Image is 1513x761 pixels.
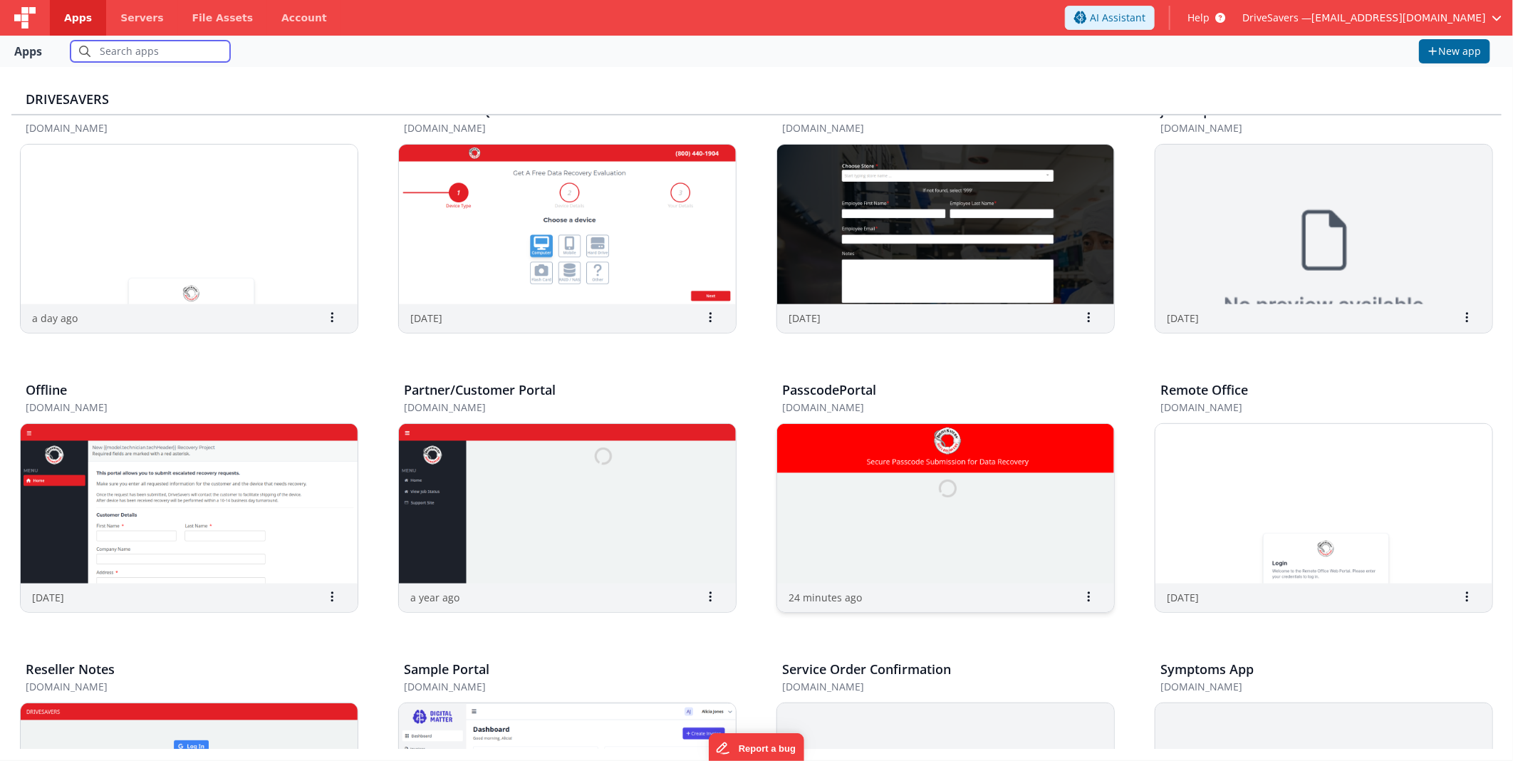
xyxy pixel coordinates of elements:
h5: [DOMAIN_NAME] [782,681,1079,692]
h3: PasscodePortal [782,383,876,398]
span: File Assets [192,11,254,25]
h3: Remote Office [1160,383,1248,398]
span: [EMAIL_ADDRESS][DOMAIN_NAME] [1311,11,1486,25]
h3: Reseller Notes [26,663,115,677]
h5: [DOMAIN_NAME] [404,123,701,133]
h5: [DOMAIN_NAME] [26,402,323,413]
p: [DATE] [1167,311,1199,326]
span: DriveSavers — [1242,11,1311,25]
h5: [DOMAIN_NAME] [782,402,1079,413]
button: DriveSavers — [EMAIL_ADDRESS][DOMAIN_NAME] [1242,11,1502,25]
p: [DATE] [32,590,64,605]
h3: Service Order Confirmation [782,663,951,677]
input: Search apps [71,41,230,62]
h5: [DOMAIN_NAME] [26,681,323,692]
p: [DATE] [410,311,442,326]
h5: [DOMAIN_NAME] [26,123,323,133]
h3: Partner/Customer Portal [404,383,556,398]
h5: [DOMAIN_NAME] [404,681,701,692]
h3: Sample Portal [404,663,489,677]
span: Apps [64,11,92,25]
p: a day ago [32,311,78,326]
p: 24 minutes ago [789,590,862,605]
h5: [DOMAIN_NAME] [1160,123,1457,133]
h5: [DOMAIN_NAME] [1160,681,1457,692]
h5: [DOMAIN_NAME] [1160,402,1457,413]
span: AI Assistant [1090,11,1145,25]
h5: [DOMAIN_NAME] [404,402,701,413]
button: AI Assistant [1065,6,1155,30]
h5: [DOMAIN_NAME] [782,123,1079,133]
p: a year ago [410,590,459,605]
h3: DriveSavers [26,93,1487,107]
span: Servers [120,11,163,25]
p: [DATE] [1167,590,1199,605]
h3: Offline [26,383,67,398]
span: Help [1187,11,1210,25]
h3: Symptoms App [1160,663,1254,677]
button: New app [1419,39,1490,63]
div: Apps [14,43,42,60]
p: [DATE] [789,311,821,326]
